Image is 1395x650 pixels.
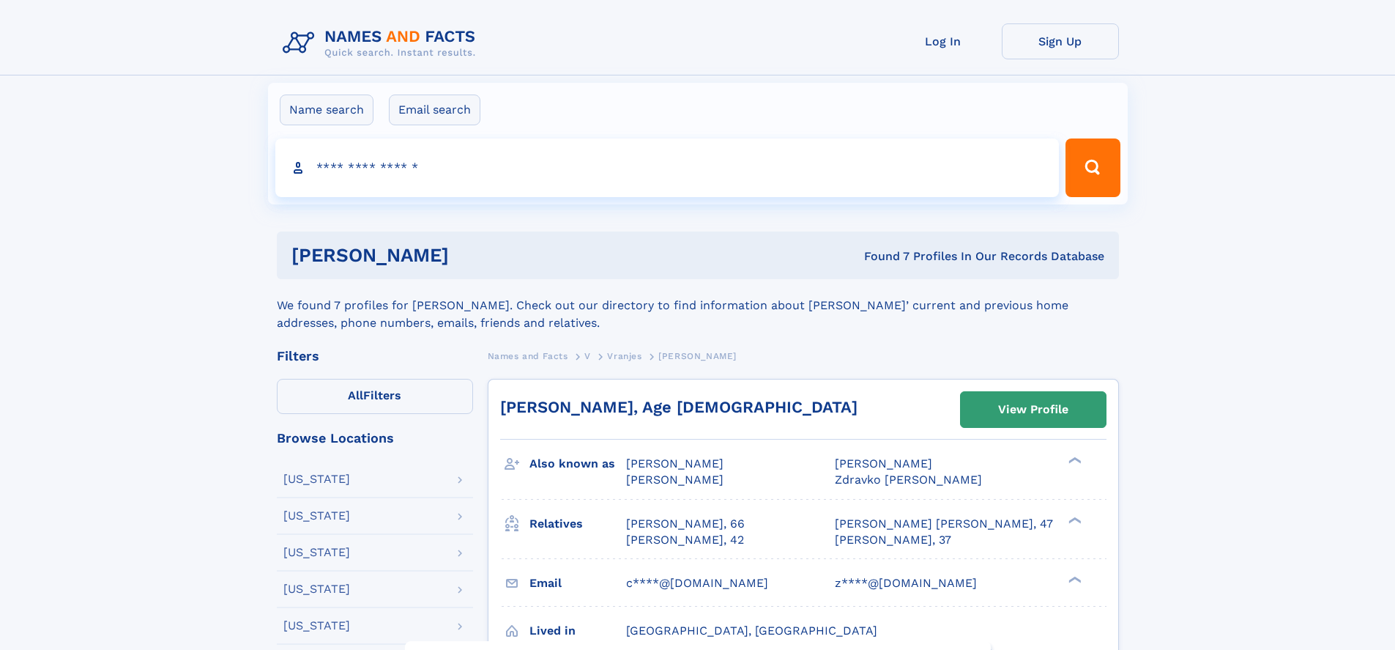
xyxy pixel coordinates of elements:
div: Found 7 Profiles In Our Records Database [656,248,1104,265]
div: Browse Locations [277,432,473,445]
a: Vranjes [607,347,641,365]
h3: Lived in [529,618,626,643]
a: [PERSON_NAME], 37 [835,532,951,548]
h1: [PERSON_NAME] [291,246,657,265]
div: [US_STATE] [283,473,350,485]
img: Logo Names and Facts [277,23,488,63]
a: V [584,347,591,365]
div: ❯ [1065,515,1082,525]
a: Names and Facts [488,347,568,365]
div: We found 7 profiles for [PERSON_NAME]. Check out our directory to find information about [PERSON_... [277,279,1119,332]
label: Name search [280,95,373,125]
h3: Relatives [529,511,626,536]
a: View Profile [961,392,1106,427]
div: [US_STATE] [283,583,350,595]
label: Filters [277,379,473,414]
div: ❯ [1065,456,1082,465]
span: V [584,351,591,361]
a: [PERSON_NAME], Age [DEMOGRAPHIC_DATA] [500,398,858,416]
span: [PERSON_NAME] [658,351,737,361]
a: Sign Up [1002,23,1119,59]
label: Email search [389,95,480,125]
div: View Profile [998,393,1068,426]
h3: Email [529,571,626,596]
span: All [348,388,363,402]
div: [US_STATE] [283,547,350,558]
a: [PERSON_NAME], 66 [626,516,745,532]
span: [PERSON_NAME] [835,457,932,470]
span: [GEOGRAPHIC_DATA], [GEOGRAPHIC_DATA] [626,624,877,638]
h3: Also known as [529,451,626,476]
div: [US_STATE] [283,510,350,522]
div: ❯ [1065,575,1082,584]
div: Filters [277,350,473,363]
span: Vranjes [607,351,641,361]
span: [PERSON_NAME] [626,457,723,470]
span: Zdravko [PERSON_NAME] [835,473,982,487]
input: search input [275,139,1060,197]
button: Search Button [1065,139,1120,197]
div: [US_STATE] [283,620,350,632]
span: [PERSON_NAME] [626,473,723,487]
a: Log In [885,23,1002,59]
a: [PERSON_NAME], 42 [626,532,744,548]
a: [PERSON_NAME] [PERSON_NAME], 47 [835,516,1053,532]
